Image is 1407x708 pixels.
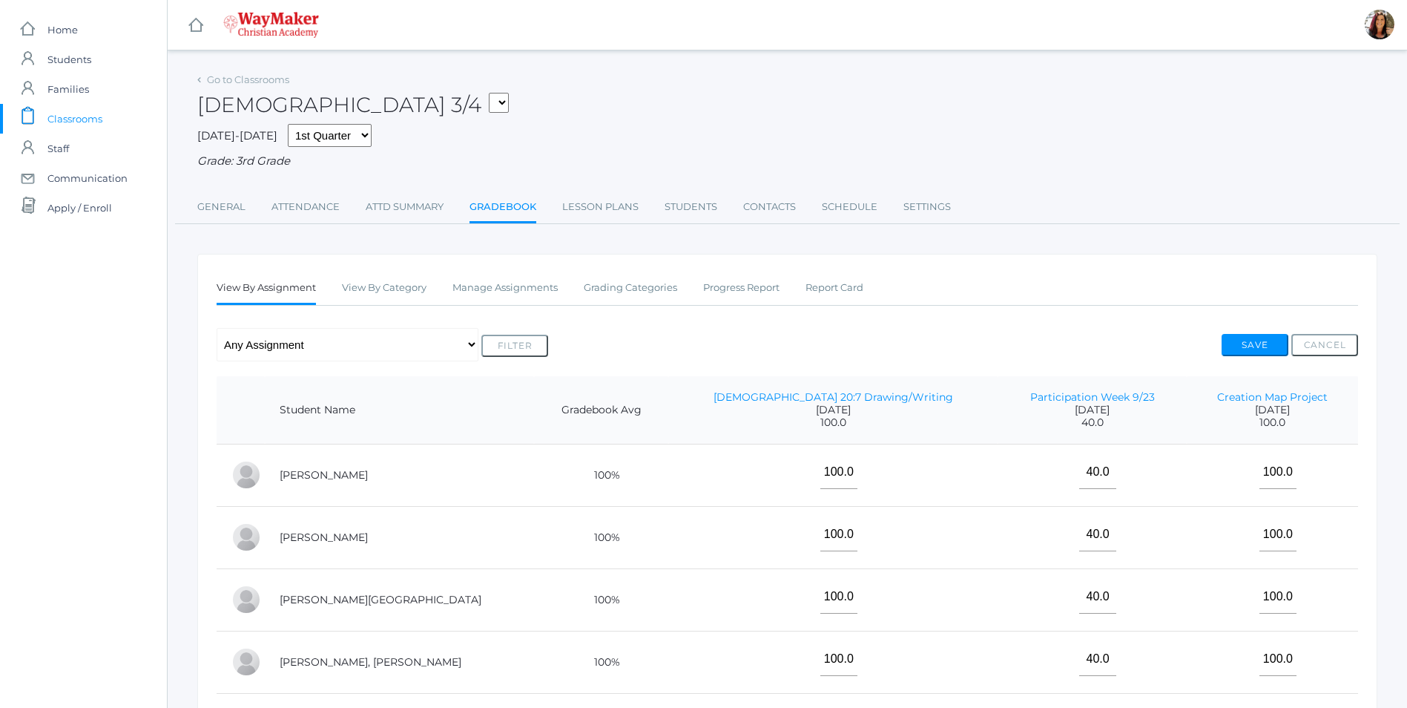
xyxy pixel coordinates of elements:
[280,468,368,482] a: [PERSON_NAME]
[223,12,319,38] img: 4_waymaker-logo-stack-white.png
[271,192,340,222] a: Attendance
[534,444,668,506] td: 100%
[280,655,461,669] a: [PERSON_NAME], [PERSON_NAME]
[47,15,78,45] span: Home
[805,273,863,303] a: Report Card
[197,153,1377,170] div: Grade: 3rd Grade
[47,74,89,104] span: Families
[1222,334,1288,356] button: Save
[1365,10,1394,39] div: Gina Pecor
[47,45,91,74] span: Students
[822,192,877,222] a: Schedule
[197,192,246,222] a: General
[743,192,796,222] a: Contacts
[1012,416,1171,429] span: 40.0
[683,404,983,416] span: [DATE]
[197,94,509,117] h2: [DEMOGRAPHIC_DATA] 3/4
[703,273,780,303] a: Progress Report
[47,104,102,134] span: Classrooms
[903,192,951,222] a: Settings
[231,522,261,552] div: Emilia Diedrich
[265,376,534,445] th: Student Name
[534,506,668,568] td: 100%
[366,192,444,222] a: Attd Summary
[1217,390,1328,404] a: Creation Map Project
[481,335,548,357] button: Filter
[469,192,536,224] a: Gradebook
[231,647,261,677] div: Ryder Hardisty
[342,273,426,303] a: View By Category
[534,376,668,445] th: Gradebook Avg
[562,192,639,222] a: Lesson Plans
[280,531,368,544] a: [PERSON_NAME]
[47,163,128,193] span: Communication
[452,273,558,303] a: Manage Assignments
[665,192,717,222] a: Students
[1202,416,1343,429] span: 100.0
[534,568,668,631] td: 100%
[207,73,289,85] a: Go to Classrooms
[714,390,953,404] a: [DEMOGRAPHIC_DATA] 20:7 Drawing/Writing
[1012,404,1171,416] span: [DATE]
[534,631,668,693] td: 100%
[280,593,481,606] a: [PERSON_NAME][GEOGRAPHIC_DATA]
[683,416,983,429] span: 100.0
[197,128,277,142] span: [DATE]-[DATE]
[47,134,69,163] span: Staff
[1202,404,1343,416] span: [DATE]
[1030,390,1155,404] a: Participation Week 9/23
[584,273,677,303] a: Grading Categories
[47,193,112,223] span: Apply / Enroll
[1291,334,1358,356] button: Cancel
[217,273,316,305] a: View By Assignment
[231,585,261,614] div: Lincoln Farnes
[231,460,261,490] div: Elijah Benzinger-Stephens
